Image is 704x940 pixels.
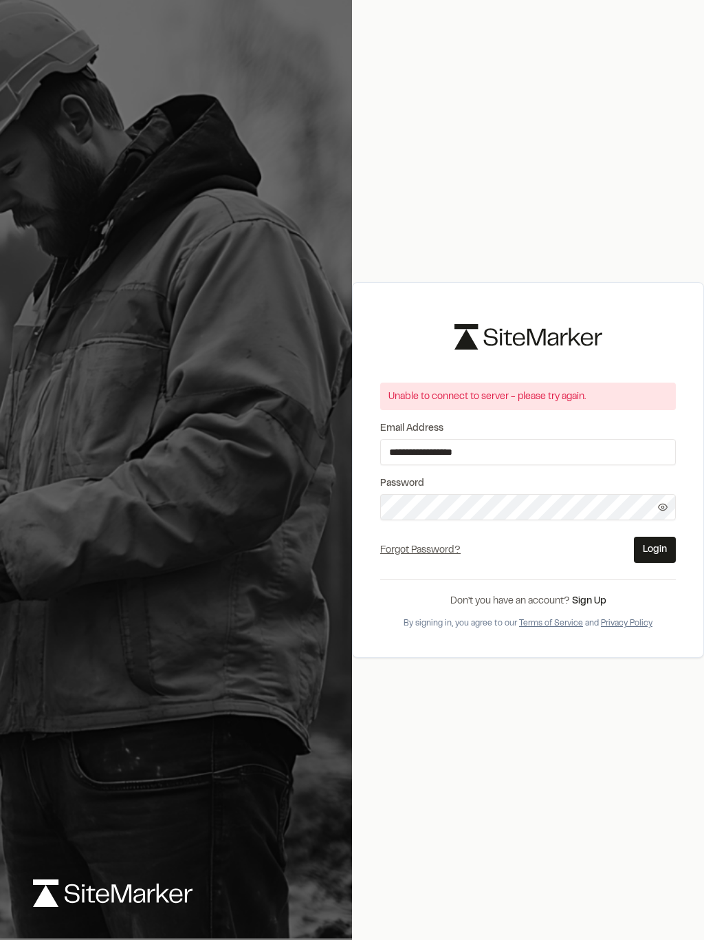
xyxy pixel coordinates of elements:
[380,617,676,630] div: By signing in, you agree to our and
[380,546,461,555] a: Forgot Password?
[634,537,676,563] button: Login
[380,421,676,436] label: Email Address
[380,476,676,491] label: Password
[601,617,652,630] button: Privacy Policy
[388,393,586,401] span: Unable to connect to server - please try again.
[33,879,192,907] img: logo-white-rebrand.svg
[454,324,602,350] img: logo-black-rebrand.svg
[519,617,583,630] button: Terms of Service
[572,597,606,606] a: Sign Up
[380,594,676,609] div: Don’t you have an account?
